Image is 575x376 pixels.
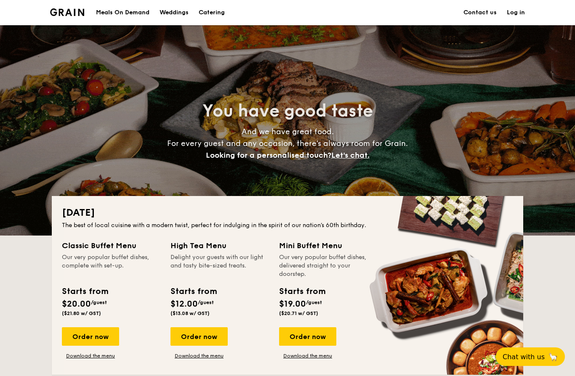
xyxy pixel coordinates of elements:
span: Chat with us [503,353,545,361]
span: /guest [91,299,107,305]
a: Download the menu [279,352,336,359]
img: Grain [50,8,84,16]
span: You have good taste [202,101,373,121]
span: And we have great food. For every guest and any occasion, there’s always room for Grain. [167,127,408,160]
div: The best of local cuisine with a modern twist, perfect for indulging in the spirit of our nation’... [62,221,513,230]
div: Order now [62,327,119,346]
a: Download the menu [170,352,228,359]
div: Starts from [279,285,325,298]
span: /guest [198,299,214,305]
span: Let's chat. [331,151,370,160]
span: $12.00 [170,299,198,309]
div: Order now [170,327,228,346]
button: Chat with us🦙 [496,347,565,366]
a: Logotype [50,8,84,16]
span: /guest [306,299,322,305]
a: Download the menu [62,352,119,359]
span: $20.00 [62,299,91,309]
span: ($13.08 w/ GST) [170,310,210,316]
div: Delight your guests with our light and tasty bite-sized treats. [170,253,269,278]
div: Our very popular buffet dishes, complete with set-up. [62,253,160,278]
div: High Tea Menu [170,240,269,252]
div: Classic Buffet Menu [62,240,160,252]
span: ($20.71 w/ GST) [279,310,318,316]
div: Our very popular buffet dishes, delivered straight to your doorstep. [279,253,378,278]
span: ($21.80 w/ GST) [62,310,101,316]
div: Starts from [170,285,216,298]
span: $19.00 [279,299,306,309]
div: Starts from [62,285,108,298]
span: 🦙 [548,352,558,362]
span: Looking for a personalised touch? [206,151,331,160]
div: Mini Buffet Menu [279,240,378,252]
h2: [DATE] [62,206,513,220]
div: Order now [279,327,336,346]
